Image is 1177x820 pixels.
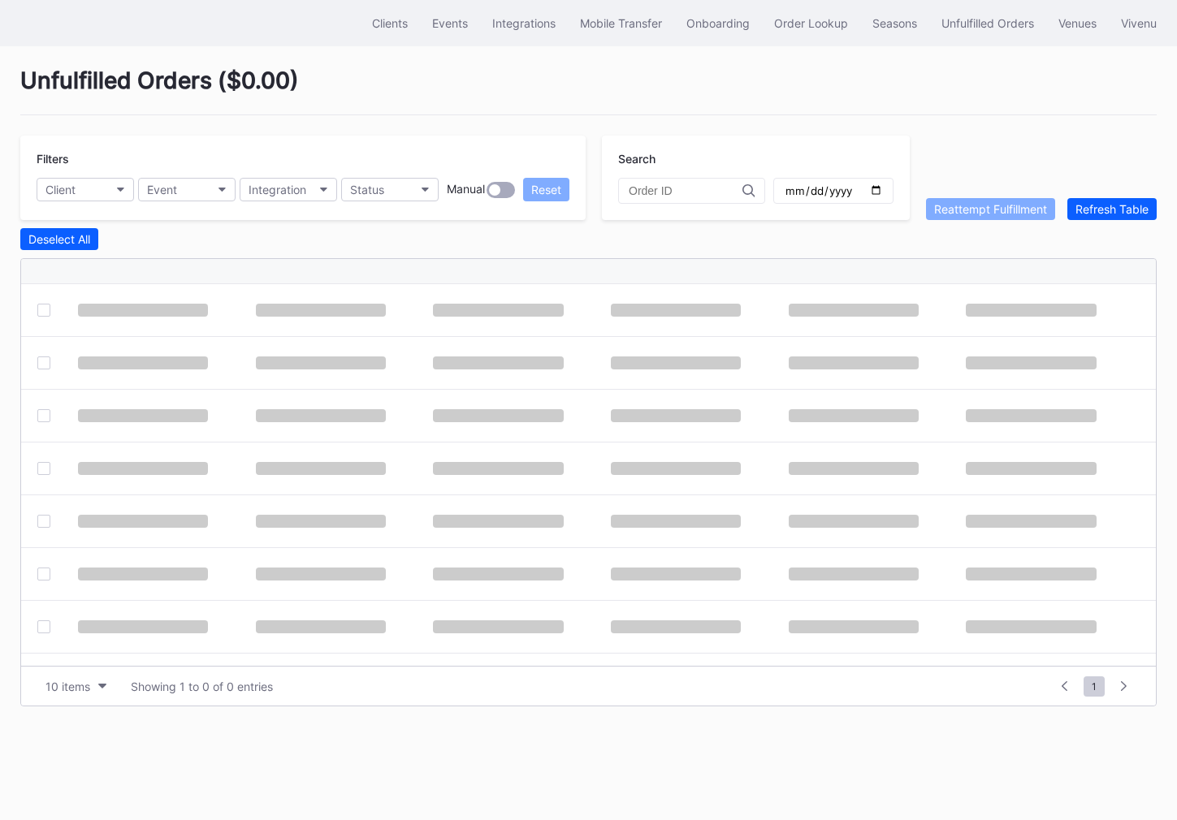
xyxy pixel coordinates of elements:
[341,178,439,201] button: Status
[420,8,480,38] button: Events
[872,16,917,30] div: Seasons
[131,680,273,693] div: Showing 1 to 0 of 0 entries
[1046,8,1109,38] button: Venues
[360,8,420,38] button: Clients
[860,8,929,38] button: Seasons
[686,16,750,30] div: Onboarding
[618,152,894,166] div: Search
[37,152,569,166] div: Filters
[37,675,115,697] button: 10 items
[350,183,384,196] div: Status
[1058,16,1097,30] div: Venues
[249,183,306,196] div: Integration
[674,8,762,38] button: Onboarding
[941,16,1034,30] div: Unfulfilled Orders
[568,8,674,38] button: Mobile Transfer
[37,178,134,201] button: Client
[774,16,848,30] div: Order Lookup
[20,67,1157,115] div: Unfulfilled Orders ( $0.00 )
[28,232,90,246] div: Deselect All
[629,184,742,197] input: Order ID
[492,16,556,30] div: Integrations
[531,183,561,196] div: Reset
[480,8,568,38] button: Integrations
[762,8,860,38] button: Order Lookup
[45,680,90,693] div: 10 items
[240,178,337,201] button: Integration
[20,228,98,250] button: Deselect All
[934,202,1047,216] div: Reattempt Fulfillment
[147,183,177,196] div: Event
[45,183,76,196] div: Client
[523,178,569,201] button: Reset
[138,178,236,201] button: Event
[1075,202,1149,216] div: Refresh Table
[580,16,662,30] div: Mobile Transfer
[372,16,408,30] div: Clients
[1121,16,1157,30] div: Vivenu
[929,8,1046,38] button: Unfulfilled Orders
[926,198,1055,220] button: Reattempt Fulfillment
[1109,8,1169,38] button: Vivenu
[432,16,468,30] div: Events
[1067,198,1157,220] button: Refresh Table
[447,182,485,198] div: Manual
[1084,676,1105,697] span: 1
